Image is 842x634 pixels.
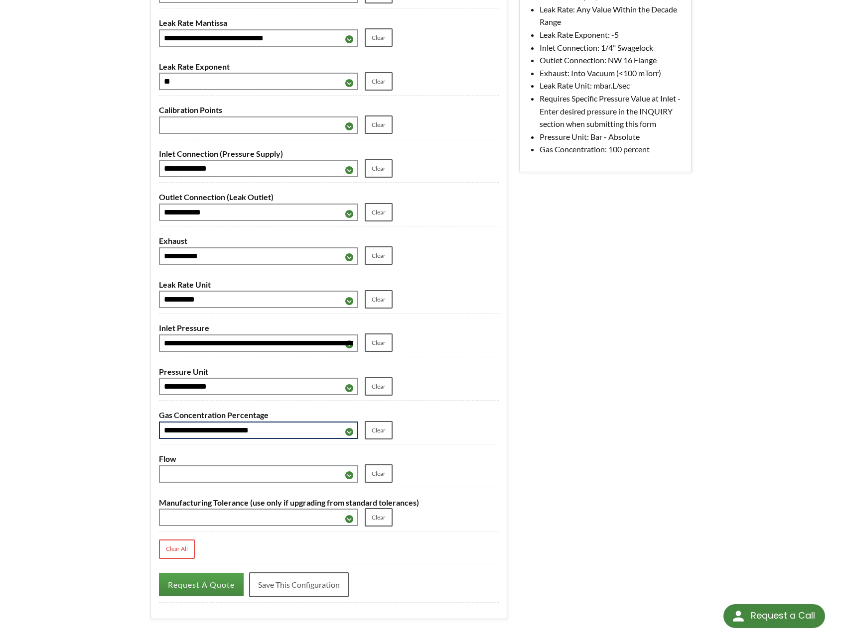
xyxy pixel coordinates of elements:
[751,604,815,627] div: Request a Call
[365,28,393,47] a: Clear
[159,496,499,509] label: Manufacturing Tolerance (use only if upgrading from standard tolerances)
[365,290,393,309] a: Clear
[365,72,393,91] a: Clear
[159,573,244,596] button: Request A Quote
[540,3,683,28] li: Leak Rate: Any Value Within the Decade Range
[159,278,499,291] label: Leak Rate Unit
[365,508,393,527] a: Clear
[159,60,499,73] label: Leak Rate Exponent
[723,604,825,628] div: Request a Call
[159,191,499,204] label: Outlet Connection (Leak Outlet)
[540,28,683,41] li: Leak Rate Exponent: -5
[540,92,683,130] li: Requires Specific Pressure Value at Inlet - Enter desired pressure in the INQUIRY section when su...
[159,147,499,160] label: Inlet Connection (Pressure Supply)
[540,143,683,156] li: Gas Concentration: 100 percent
[249,572,349,597] a: Save This Configuration
[540,79,683,92] li: Leak Rate Unit: mbar.L/sec
[540,41,683,54] li: Inlet Connection: 1/4" Swagelock
[159,234,499,247] label: Exhaust
[365,115,393,134] a: Clear
[365,333,393,352] a: Clear
[365,159,393,178] a: Clear
[540,67,683,80] li: Exhaust: Into Vacuum (<100 mTorr)
[159,409,499,422] label: Gas Concentration Percentage
[365,464,393,483] a: Clear
[540,54,683,67] li: Outlet Connection: NW 16 Flange
[159,321,499,334] label: Inlet Pressure
[540,130,683,143] li: Pressure Unit: Bar - Absolute
[159,365,499,378] label: Pressure Unit
[365,246,393,265] a: Clear
[159,104,499,116] label: Calibration Points
[365,377,393,396] a: Clear
[159,16,499,29] label: Leak Rate Mantissa
[159,452,499,465] label: Flow
[365,421,393,439] a: Clear
[730,608,746,624] img: round button
[365,203,393,221] a: Clear
[159,539,195,559] a: Clear All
